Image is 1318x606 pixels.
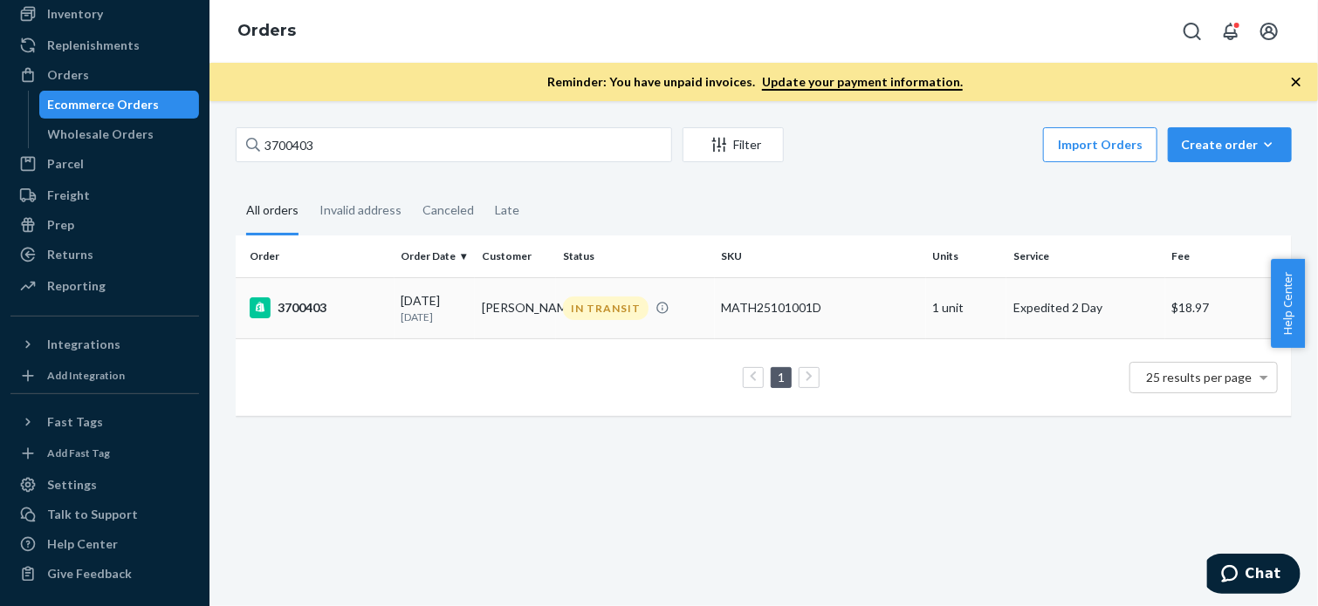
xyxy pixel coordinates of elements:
div: Give Feedback [47,565,132,582]
a: Update your payment information. [762,74,963,91]
td: 1 unit [926,277,1007,338]
div: Prep [47,216,74,234]
button: Open account menu [1252,14,1287,49]
button: Create order [1168,127,1292,162]
div: Wholesale Orders [48,126,154,143]
a: Add Integration [10,365,199,386]
div: Invalid address [319,187,402,233]
a: Prep [10,211,199,239]
th: Order [236,235,395,277]
div: Add Fast Tag [47,446,110,460]
div: Ecommerce Orders [48,96,160,113]
div: Reporting [47,277,106,295]
button: Open Search Box [1175,14,1210,49]
div: Add Integration [47,368,125,383]
div: Parcel [47,155,84,173]
div: Orders [47,66,89,84]
button: Talk to Support [10,500,199,528]
div: Settings [47,476,97,494]
button: Filter [683,127,784,162]
ol: breadcrumbs [223,6,310,57]
div: Replenishments [47,37,140,54]
a: Freight [10,181,199,209]
th: Status [556,235,715,277]
div: Fast Tags [47,413,103,431]
div: Inventory [47,5,103,23]
a: Add Fast Tag [10,443,199,464]
button: Fast Tags [10,408,199,436]
a: Returns [10,241,199,269]
a: Orders [237,21,296,40]
td: $18.97 [1165,277,1292,338]
a: Help Center [10,530,199,558]
span: 25 results per page [1147,370,1253,385]
div: IN TRANSIT [563,296,649,320]
button: Give Feedback [10,560,199,588]
th: Fee [1165,235,1292,277]
p: Reminder: You have unpaid invoices. [547,73,963,91]
a: Parcel [10,150,199,178]
input: Search orders [236,127,672,162]
div: Late [495,187,519,233]
button: Open notifications [1213,14,1248,49]
button: Import Orders [1043,127,1157,162]
div: [DATE] [402,292,469,324]
div: All orders [246,187,299,235]
p: [DATE] [402,310,469,324]
iframe: Opens a widget where you can chat to one of our agents [1207,554,1301,597]
a: Replenishments [10,31,199,59]
div: Help Center [47,535,118,553]
div: Returns [47,246,93,263]
a: Orders [10,61,199,89]
div: Customer [482,249,549,263]
th: SKU [715,235,926,277]
div: Filter [683,136,783,153]
div: Freight [47,187,90,204]
th: Units [926,235,1007,277]
div: MATH25101001D [722,299,919,317]
div: Canceled [422,187,474,233]
th: Order Date [395,235,476,277]
div: Talk to Support [47,506,138,523]
a: Ecommerce Orders [39,91,200,119]
a: Page 1 is your current page [774,370,788,385]
button: Help Center [1271,259,1305,348]
a: Reporting [10,272,199,300]
p: Expedited 2 Day [1013,299,1158,317]
a: Settings [10,471,199,499]
div: 3700403 [250,297,388,318]
td: [PERSON_NAME] [475,277,556,338]
a: Wholesale Orders [39,120,200,148]
div: Integrations [47,336,120,353]
button: Integrations [10,330,199,358]
th: Service [1006,235,1165,277]
div: Create order [1181,136,1279,153]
